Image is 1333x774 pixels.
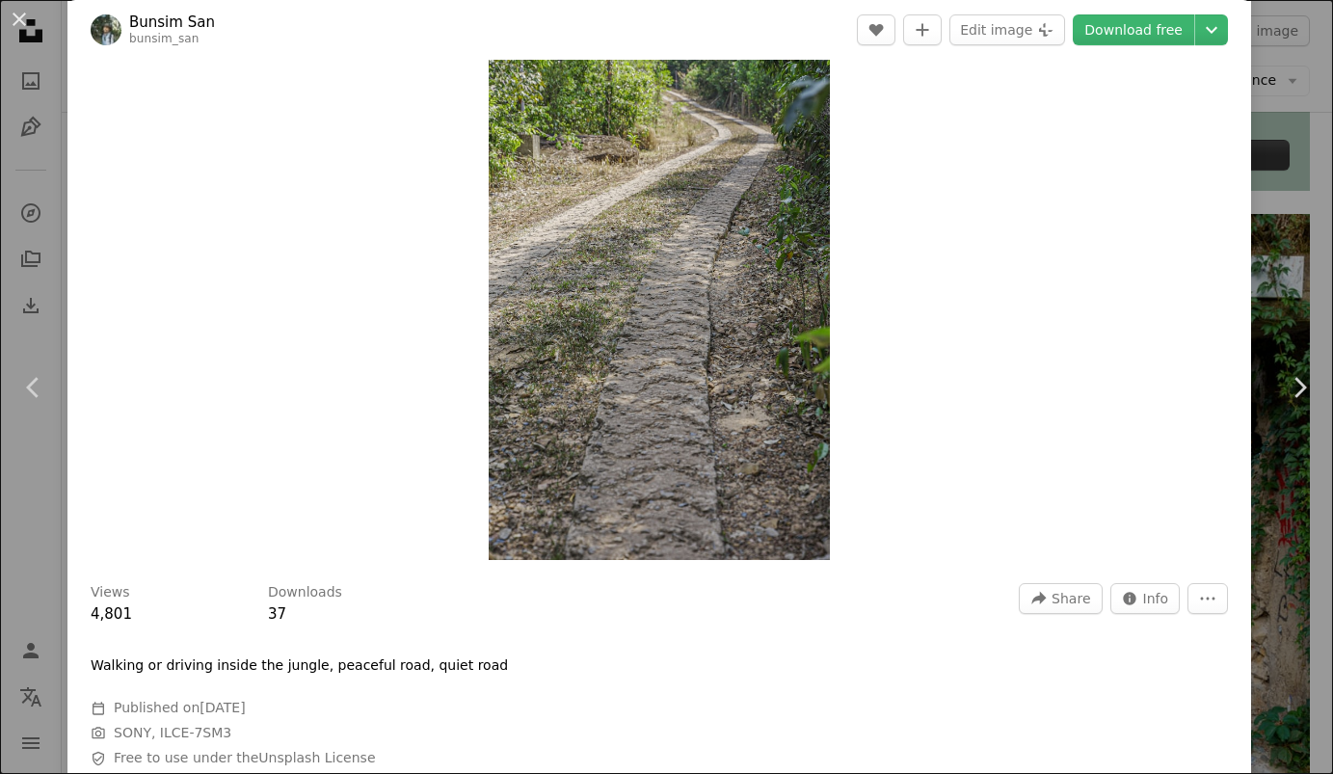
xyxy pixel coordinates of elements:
h3: Views [91,583,130,602]
span: Published on [114,700,246,715]
h3: Downloads [268,583,342,602]
button: SONY, ILCE-7SM3 [114,724,231,743]
span: 37 [268,605,286,623]
a: Bunsim San [129,13,215,32]
span: Info [1143,584,1169,613]
p: Walking or driving inside the jungle, peaceful road, quiet road [91,656,508,676]
a: Next [1266,295,1333,480]
button: Choose download size [1195,14,1228,45]
a: Unsplash License [258,750,375,765]
button: Edit image [949,14,1065,45]
button: Share this image [1019,583,1102,614]
img: Go to Bunsim San's profile [91,14,121,45]
button: More Actions [1187,583,1228,614]
span: 4,801 [91,605,132,623]
time: March 5, 2024 at 5:49:52 PM GMT+8 [200,700,245,715]
a: bunsim_san [129,32,200,45]
a: Download free [1073,14,1194,45]
span: Free to use under the [114,749,376,768]
span: Share [1052,584,1090,613]
button: Add to Collection [903,14,942,45]
button: Like [857,14,895,45]
button: Stats about this image [1110,583,1181,614]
